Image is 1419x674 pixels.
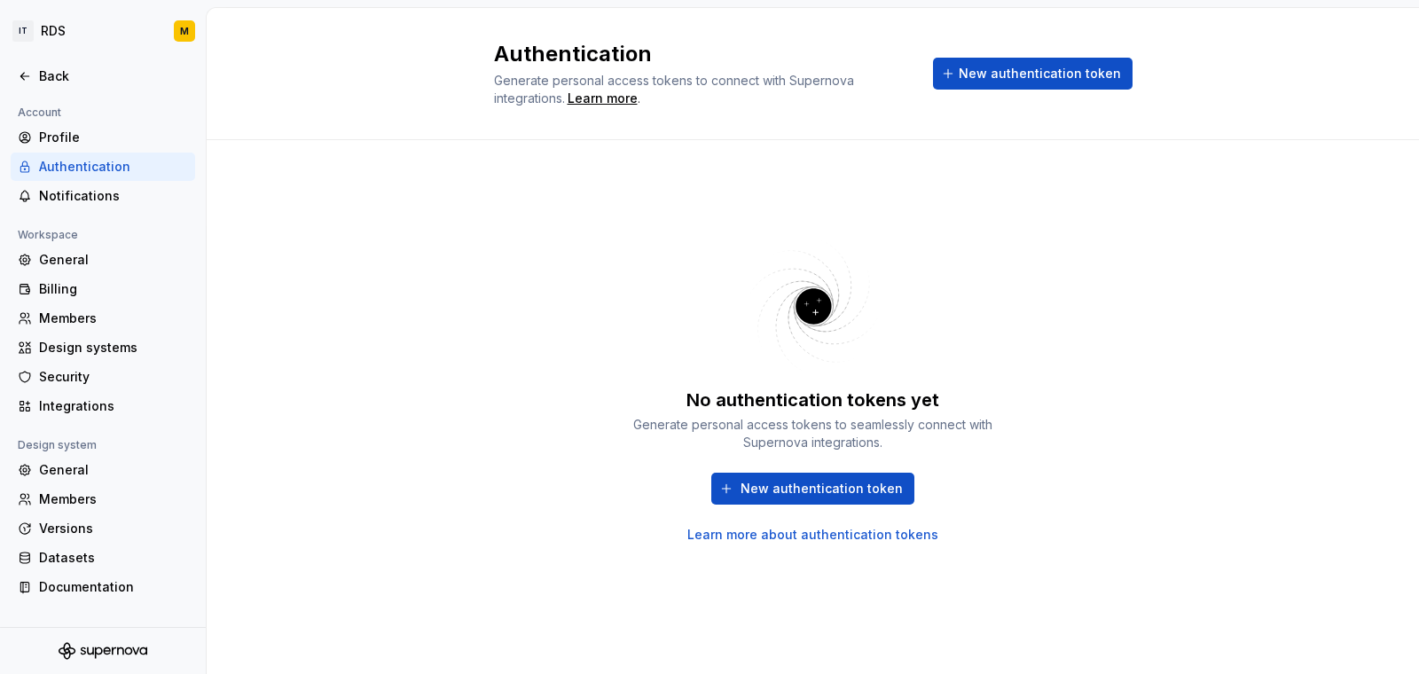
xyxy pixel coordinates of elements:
[39,251,188,269] div: General
[59,642,147,660] svg: Supernova Logo
[39,549,188,567] div: Datasets
[11,62,195,90] a: Back
[39,397,188,415] div: Integrations
[11,246,195,274] a: General
[12,20,34,42] div: IT
[39,461,188,479] div: General
[11,392,195,420] a: Integrations
[11,485,195,513] a: Members
[568,90,638,107] a: Learn more
[11,333,195,362] a: Design systems
[933,58,1133,90] button: New authentication token
[11,224,85,246] div: Workspace
[11,363,195,391] a: Security
[39,310,188,327] div: Members
[39,368,188,386] div: Security
[39,490,188,508] div: Members
[39,578,188,596] div: Documentation
[11,435,104,456] div: Design system
[711,473,914,505] button: New authentication token
[39,158,188,176] div: Authentication
[41,22,66,40] div: RDS
[565,92,640,106] span: .
[11,182,195,210] a: Notifications
[11,573,195,601] a: Documentation
[11,544,195,572] a: Datasets
[11,153,195,181] a: Authentication
[11,304,195,333] a: Members
[11,102,68,123] div: Account
[627,416,1000,451] div: Generate personal access tokens to seamlessly connect with Supernova integrations.
[686,388,939,412] div: No authentication tokens yet
[39,129,188,146] div: Profile
[4,12,202,51] button: ITRDSM
[494,73,858,106] span: Generate personal access tokens to connect with Supernova integrations.
[687,526,938,544] a: Learn more about authentication tokens
[494,40,912,68] h2: Authentication
[39,67,188,85] div: Back
[39,280,188,298] div: Billing
[180,24,189,38] div: M
[39,520,188,537] div: Versions
[39,187,188,205] div: Notifications
[11,514,195,543] a: Versions
[11,275,195,303] a: Billing
[741,480,903,498] span: New authentication token
[959,65,1121,82] span: New authentication token
[39,339,188,357] div: Design systems
[11,123,195,152] a: Profile
[11,456,195,484] a: General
